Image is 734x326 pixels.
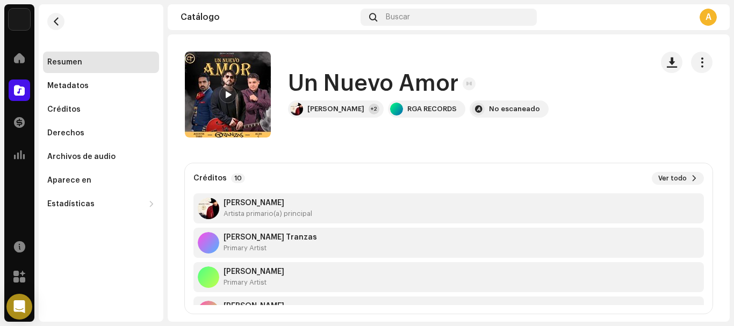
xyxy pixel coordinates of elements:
strong: Jhon Luis Caceres Tejada [224,302,284,310]
div: RGA RECORDS [407,105,457,113]
div: Catálogo [181,13,356,21]
strong: Agustin Toro [224,199,312,207]
img: 8018ff8d-1ef7-4e36-81a3-39bffe5121fd [185,52,271,137]
div: Derechos [47,129,84,137]
re-m-nav-item: Resumen [43,52,159,73]
div: Open Intercom Messenger [6,294,32,320]
div: Archivos de audio [47,153,116,161]
div: Primary Artist [224,244,317,252]
re-m-nav-item: Aparece en [43,170,159,191]
img: 42c179e9-b7bf-4072-8a56-fbe8a3f0fe40 [198,198,219,219]
div: Artista primario(a) principal [224,209,312,218]
div: Primary Artist [224,278,284,287]
h1: Un Nuevo Amor [288,71,458,96]
div: A [700,9,717,26]
re-m-nav-item: Derechos [43,122,159,144]
strong: Créditos [193,174,227,183]
span: Buscar [386,13,410,21]
img: 42c179e9-b7bf-4072-8a56-fbe8a3f0fe40 [290,103,303,115]
button: Ver todo [652,172,704,185]
re-m-nav-dropdown: Estadísticas [43,193,159,215]
div: Metadatos [47,82,89,90]
div: +2 [369,104,379,114]
strong: Aldo C [224,267,284,276]
div: No escaneado [489,105,540,113]
re-m-nav-item: Archivos de audio [43,146,159,168]
div: Estadísticas [47,200,95,208]
img: 48257be4-38e1-423f-bf03-81300282f8d9 [9,9,30,30]
strong: Douglas Bastidas Tranzas [224,233,317,242]
div: Créditos [47,105,81,114]
span: Ver todo [658,174,687,183]
div: Resumen [47,58,82,67]
p-badge: 10 [231,173,245,183]
div: [PERSON_NAME] [307,105,364,113]
re-m-nav-item: Metadatos [43,75,159,97]
re-m-nav-item: Créditos [43,99,159,120]
div: Aparece en [47,176,91,185]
